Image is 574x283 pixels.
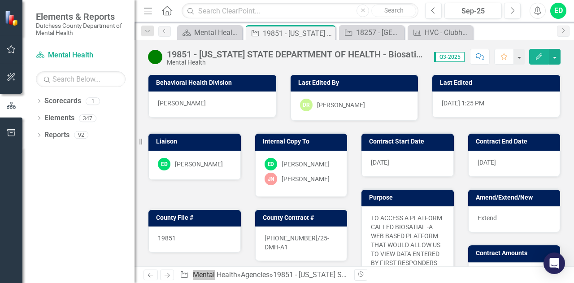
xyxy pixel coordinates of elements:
[36,11,126,22] span: Elements & Reports
[371,159,389,166] span: [DATE]
[478,159,496,166] span: [DATE]
[182,3,418,19] input: Search ClearPoint...
[263,138,343,145] h3: Internal Copy To
[265,158,277,170] div: ED
[298,79,414,86] h3: Last Edited By
[282,160,330,169] div: [PERSON_NAME]
[265,173,277,185] div: JN
[341,27,402,38] a: 18257 - [GEOGRAPHIC_DATA], INC - Recovery Housing
[476,138,556,145] h3: Contract End Date
[167,59,425,66] div: Mental Health
[156,79,272,86] h3: Behavioral Health Division
[179,27,240,38] a: Mental Health Home Page
[434,52,465,62] span: Q3-2025
[444,3,502,19] button: Sep-25
[36,50,126,61] a: Mental Health
[4,10,20,26] img: ClearPoint Strategy
[36,22,126,37] small: Dutchess County Department of Mental Health
[44,130,70,140] a: Reports
[440,79,556,86] h3: Last Edited
[156,138,236,145] h3: Liaison
[371,4,416,17] button: Search
[79,114,96,122] div: 347
[273,270,544,279] div: 19851 - [US_STATE] STATE DEPARTMENT OF HEALTH - Biosatial Web Based Platform
[369,194,449,201] h3: Purpose
[180,270,348,280] div: » »
[44,113,74,123] a: Elements
[167,49,425,59] div: 19851 - [US_STATE] STATE DEPARTMENT OF HEALTH - Biosatial Web Based Platform
[158,158,170,170] div: ED
[410,27,470,38] a: HVC - Clubhouse members that reported an increased sense of purpose
[476,250,556,257] h3: Contract Amounts
[300,99,313,111] div: DR
[448,6,499,17] div: Sep-25
[86,97,100,105] div: 1
[265,235,329,251] span: [PHONE_NUMBER]/25-DMH-A1
[478,214,497,222] span: Extend
[44,96,81,106] a: Scorecards
[156,214,236,221] h3: County File #
[36,71,126,87] input: Search Below...
[194,27,240,38] div: Mental Health Home Page
[175,160,223,169] div: [PERSON_NAME]
[241,270,270,279] a: Agencies
[74,131,88,139] div: 92
[158,100,206,107] span: [PERSON_NAME]
[550,3,566,19] button: ED
[432,91,560,118] div: [DATE] 1:25 PM
[476,194,556,201] h3: Amend/Extend/New
[282,174,330,183] div: [PERSON_NAME]
[356,27,402,38] div: 18257 - [GEOGRAPHIC_DATA], INC - Recovery Housing
[544,253,565,274] div: Open Intercom Messenger
[425,27,470,38] div: HVC - Clubhouse members that reported an increased sense of purpose
[384,7,404,14] span: Search
[369,138,449,145] h3: Contract Start Date
[148,50,162,64] img: Active
[263,28,333,39] div: 19851 - [US_STATE] STATE DEPARTMENT OF HEALTH - Biosatial Web Based Platform
[193,270,237,279] a: Mental Health
[263,214,343,221] h3: County Contract #
[158,235,176,242] span: 19851
[317,100,365,109] div: [PERSON_NAME]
